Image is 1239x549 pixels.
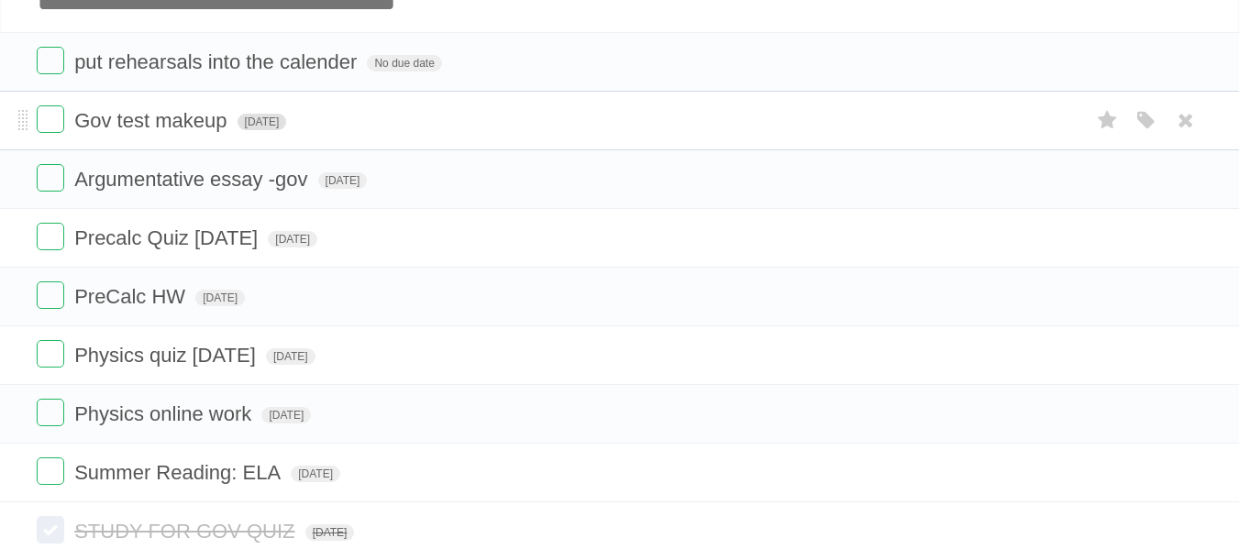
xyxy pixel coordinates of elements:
[37,399,64,426] label: Done
[291,466,340,482] span: [DATE]
[37,516,64,544] label: Done
[195,290,245,306] span: [DATE]
[1090,105,1125,136] label: Star task
[74,50,361,73] span: put rehearsals into the calender
[74,461,285,484] span: Summer Reading: ELA
[37,457,64,485] label: Done
[37,164,64,192] label: Done
[261,407,311,423] span: [DATE]
[37,281,64,309] label: Done
[37,105,64,133] label: Done
[74,344,260,367] span: Physics quiz [DATE]
[37,47,64,74] label: Done
[37,223,64,250] label: Done
[367,55,441,71] span: No due date
[268,231,317,247] span: [DATE]
[74,109,231,132] span: Gov test makeup
[74,226,262,249] span: Precalc Quiz [DATE]
[266,348,315,365] span: [DATE]
[37,340,64,368] label: Done
[74,402,256,425] span: Physics online work
[318,172,368,189] span: [DATE]
[74,168,312,191] span: Argumentative essay -gov
[305,524,355,541] span: [DATE]
[74,285,190,308] span: PreCalc HW
[238,114,287,130] span: [DATE]
[74,520,299,543] span: STUDY FOR GOV QUIZ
